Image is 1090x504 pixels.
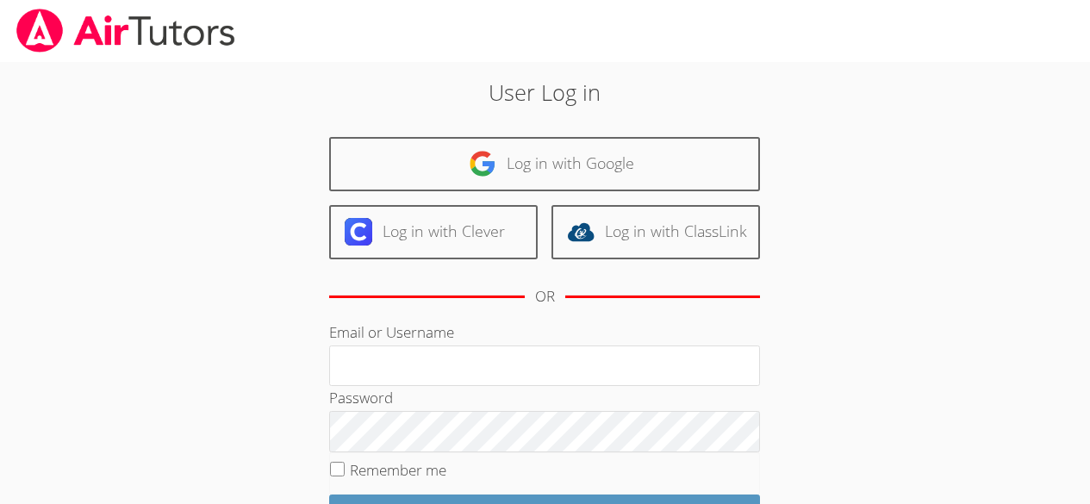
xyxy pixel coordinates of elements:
[15,9,237,53] img: airtutors_banner-c4298cdbf04f3fff15de1276eac7730deb9818008684d7c2e4769d2f7ddbe033.png
[469,150,496,177] img: google-logo-50288ca7cdecda66e5e0955fdab243c47b7ad437acaf1139b6f446037453330a.svg
[251,76,839,109] h2: User Log in
[350,460,446,480] label: Remember me
[551,205,760,259] a: Log in with ClassLink
[329,388,393,408] label: Password
[329,205,538,259] a: Log in with Clever
[345,218,372,246] img: clever-logo-6eab21bc6e7a338710f1a6ff85c0baf02591cd810cc4098c63d3a4b26e2feb20.svg
[329,322,454,342] label: Email or Username
[535,284,555,309] div: OR
[329,137,760,191] a: Log in with Google
[567,218,595,246] img: classlink-logo-d6bb404cc1216ec64c9a2012d9dc4662098be43eaf13dc465df04b49fa7ab582.svg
